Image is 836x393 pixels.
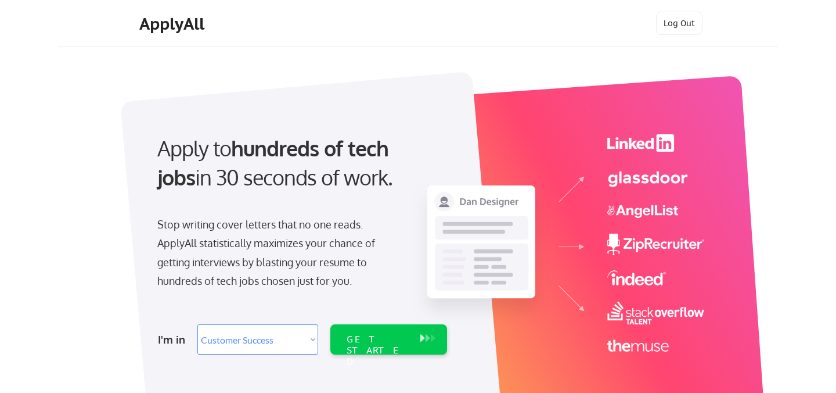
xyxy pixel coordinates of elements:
[158,330,190,349] div: I'm in
[656,12,702,35] button: Log Out
[157,215,396,291] div: Stop writing cover letters that no one reads. ApplyAll statistically maximizes your chance of get...
[157,135,394,190] strong: hundreds of tech jobs
[157,134,442,192] div: Apply to in 30 seconds of work.
[347,334,409,367] div: GET STARTED
[139,14,208,34] div: ApplyAll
